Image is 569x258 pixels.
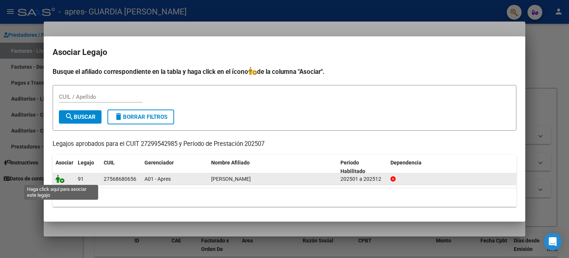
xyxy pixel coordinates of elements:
span: Legajo [78,160,94,166]
span: Periodo Habilitado [340,160,365,174]
span: Gerenciador [144,160,174,166]
datatable-header-cell: Nombre Afiliado [208,155,337,179]
span: Buscar [65,114,96,120]
datatable-header-cell: Gerenciador [142,155,208,179]
mat-icon: delete [114,112,123,121]
datatable-header-cell: Asociar [53,155,75,179]
button: Buscar [59,110,102,124]
div: Open Intercom Messenger [544,233,562,251]
div: 1 registros [53,188,516,207]
span: CUIL [104,160,115,166]
span: Asociar [56,160,73,166]
div: 27568680656 [104,175,136,183]
span: Nombre Afiliado [211,160,250,166]
span: Dependencia [390,160,422,166]
h2: Asociar Legajo [53,45,516,59]
span: A01 - Apres [144,176,171,182]
datatable-header-cell: Legajo [75,155,101,179]
datatable-header-cell: Dependencia [387,155,517,179]
span: Borrar Filtros [114,114,167,120]
span: MUSSO JEANNERET JOSEFINA [211,176,251,182]
datatable-header-cell: CUIL [101,155,142,179]
datatable-header-cell: Periodo Habilitado [337,155,387,179]
button: Borrar Filtros [107,110,174,124]
span: 91 [78,176,84,182]
div: 202501 a 202512 [340,175,385,183]
mat-icon: search [65,112,74,121]
h4: Busque el afiliado correspondiente en la tabla y haga click en el ícono de la columna "Asociar". [53,67,516,76]
p: Legajos aprobados para el CUIT 27299542985 y Período de Prestación 202507 [53,140,516,149]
